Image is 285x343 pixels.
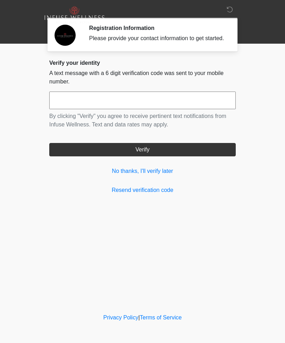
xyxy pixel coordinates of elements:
a: Privacy Policy [103,314,139,320]
h2: Verify your identity [49,60,236,66]
p: By clicking "Verify" you agree to receive pertinent text notifications from Infuse Wellness. Text... [49,112,236,129]
button: Verify [49,143,236,156]
p: A text message with a 6 digit verification code was sent to your mobile number. [49,69,236,86]
a: No thanks, I'll verify later [49,167,236,175]
img: Infuse Wellness Logo [42,5,105,25]
a: | [138,314,140,320]
div: Please provide your contact information to get started. [89,34,225,43]
a: Terms of Service [140,314,182,320]
img: Agent Avatar [55,25,76,46]
a: Resend verification code [49,186,236,194]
